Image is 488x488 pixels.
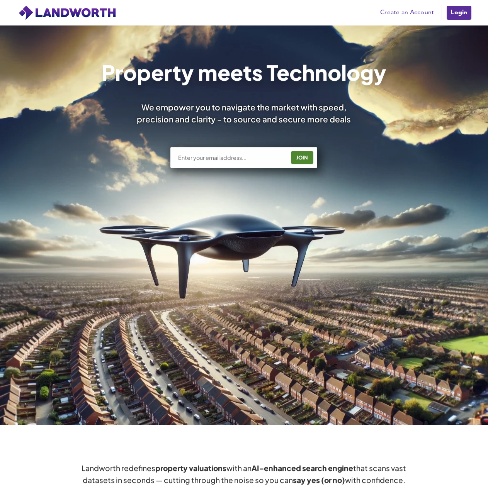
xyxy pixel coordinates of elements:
h1: Property meets Technology [102,62,386,83]
strong: AI-enhanced search engine [252,463,354,473]
a: Create an Account [376,7,438,19]
input: Enter your email address... [178,154,286,161]
div: We empower you to navigate the market with speed, precision and clarity - to source and secure mo... [127,102,362,125]
a: Login [446,5,472,20]
div: JOIN [294,151,311,164]
button: JOIN [291,151,314,164]
strong: property valuations [156,463,227,473]
strong: say yes (or no) [293,475,345,485]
